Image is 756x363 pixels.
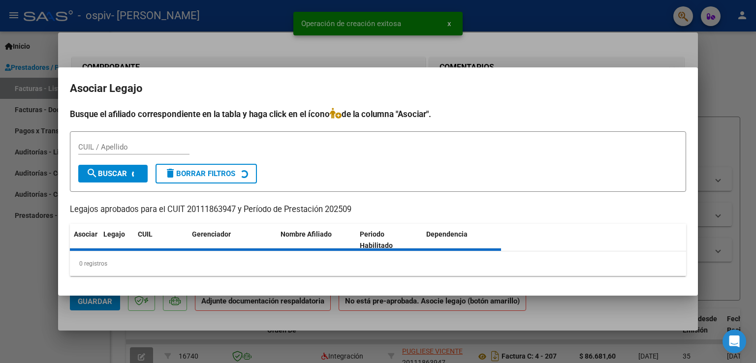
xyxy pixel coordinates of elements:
[360,230,393,249] span: Periodo Habilitado
[192,230,231,238] span: Gerenciador
[138,230,153,238] span: CUIL
[70,204,686,216] p: Legajos aprobados para el CUIT 20111863947 y Período de Prestación 202509
[70,224,99,256] datatable-header-cell: Asociar
[277,224,356,256] datatable-header-cell: Nombre Afiliado
[723,330,746,353] div: Open Intercom Messenger
[86,167,98,179] mat-icon: search
[70,251,686,276] div: 0 registros
[134,224,188,256] datatable-header-cell: CUIL
[78,165,148,182] button: Buscar
[99,224,134,256] datatable-header-cell: Legajo
[164,169,235,178] span: Borrar Filtros
[188,224,277,256] datatable-header-cell: Gerenciador
[281,230,332,238] span: Nombre Afiliado
[426,230,468,238] span: Dependencia
[74,230,97,238] span: Asociar
[164,167,176,179] mat-icon: delete
[422,224,502,256] datatable-header-cell: Dependencia
[86,169,127,178] span: Buscar
[103,230,125,238] span: Legajo
[70,79,686,98] h2: Asociar Legajo
[70,108,686,121] h4: Busque el afiliado correspondiente en la tabla y haga click en el ícono de la columna "Asociar".
[356,224,422,256] datatable-header-cell: Periodo Habilitado
[156,164,257,183] button: Borrar Filtros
